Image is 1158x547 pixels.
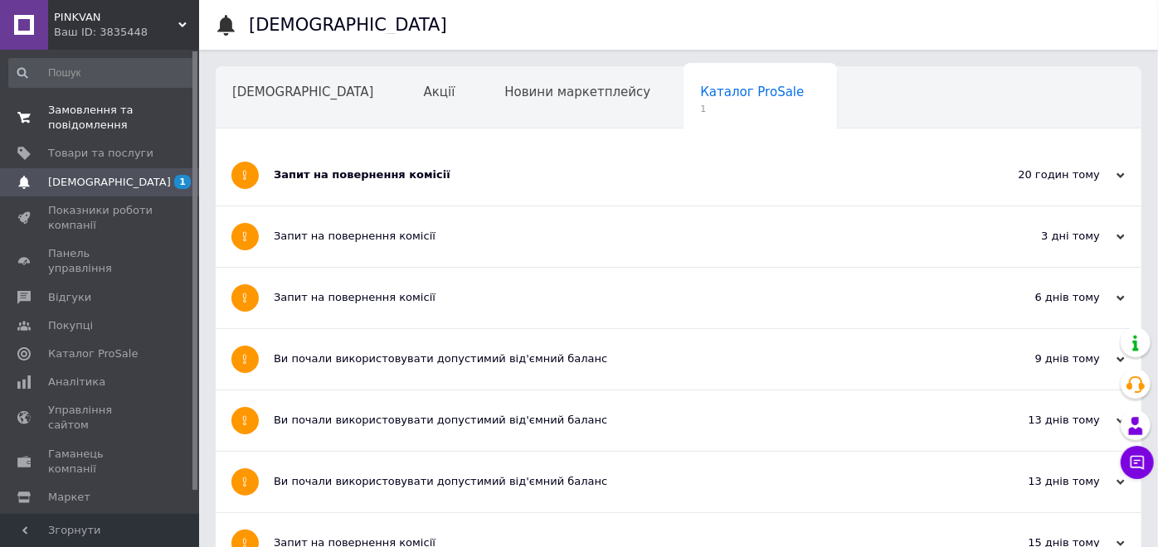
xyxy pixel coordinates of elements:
span: [DEMOGRAPHIC_DATA] [48,175,171,190]
span: Аналітика [48,375,105,390]
span: Гаманець компанії [48,447,153,477]
span: 1 [700,103,804,115]
span: Каталог ProSale [700,85,804,99]
div: Запит на повернення комісії [274,290,959,305]
span: PINKVAN [54,10,178,25]
span: Акції [424,85,455,99]
span: Показники роботи компанії [48,203,153,233]
span: 1 [174,175,191,189]
span: Новини маркетплейсу [504,85,650,99]
div: Запит на повернення комісії [274,229,959,244]
div: Ваш ID: 3835448 [54,25,199,40]
div: Ви почали використовувати допустимий від'ємний баланс [274,413,959,428]
span: [DEMOGRAPHIC_DATA] [232,85,374,99]
span: Замовлення та повідомлення [48,103,153,133]
span: Управління сайтом [48,403,153,433]
span: Товари та послуги [48,146,153,161]
button: Чат з покупцем [1121,446,1154,479]
h1: [DEMOGRAPHIC_DATA] [249,15,447,35]
div: 3 дні тому [959,229,1125,244]
input: Пошук [8,58,196,88]
div: Запит на повернення комісії [274,167,959,182]
div: 9 днів тому [959,351,1125,366]
span: Маркет [48,490,90,505]
span: Панель управління [48,246,153,276]
span: Відгуки [48,290,91,305]
div: 20 годин тому [959,167,1125,182]
div: Ви почали використовувати допустимий від'ємний баланс [274,351,959,366]
div: 13 днів тому [959,413,1125,428]
div: 6 днів тому [959,290,1125,305]
div: Ви почали використовувати допустимий від'ємний баланс [274,474,959,489]
div: 13 днів тому [959,474,1125,489]
span: Каталог ProSale [48,346,138,361]
span: Покупці [48,318,93,333]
